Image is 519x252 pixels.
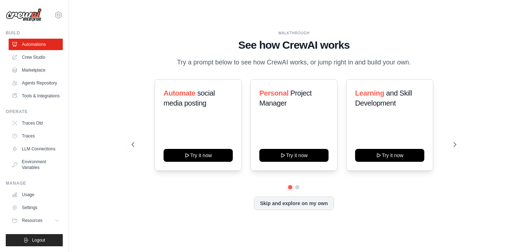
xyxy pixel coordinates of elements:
img: Logo [6,8,42,22]
button: Try it now [355,149,424,162]
a: Marketplace [9,64,63,76]
span: Resources [22,218,42,223]
span: and Skill Development [355,89,412,107]
div: Build [6,30,63,36]
button: Resources [9,215,63,226]
a: Agents Repository [9,77,63,89]
span: Automate [164,89,195,97]
button: Try it now [164,149,233,162]
button: Try it now [259,149,329,162]
div: Manage [6,180,63,186]
span: Project Manager [259,89,312,107]
a: Tools & Integrations [9,90,63,102]
button: Logout [6,234,63,246]
p: Try a prompt below to see how CrewAI works, or jump right in and build your own. [173,57,414,68]
div: Operate [6,109,63,115]
a: Crew Studio [9,52,63,63]
button: Skip and explore on my own [254,197,334,210]
a: Automations [9,39,63,50]
span: Personal [259,89,288,97]
a: Usage [9,189,63,200]
span: Logout [32,237,45,243]
span: Learning [355,89,384,97]
a: LLM Connections [9,143,63,155]
div: WALKTHROUGH [132,30,456,36]
a: Environment Variables [9,156,63,173]
a: Settings [9,202,63,213]
h1: See how CrewAI works [132,39,456,52]
a: Traces Old [9,117,63,129]
a: Traces [9,130,63,142]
